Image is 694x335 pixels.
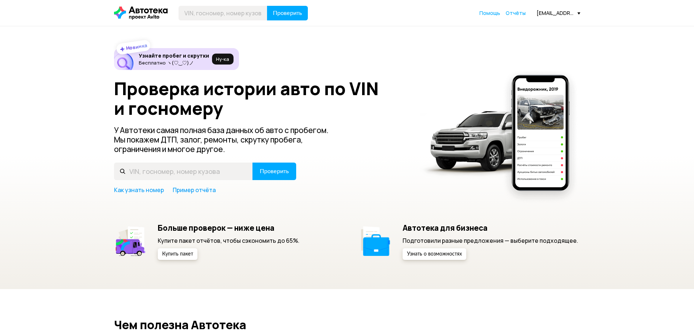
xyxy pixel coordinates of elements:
div: [EMAIL_ADDRESS][DOMAIN_NAME] [537,9,580,16]
p: У Автотеки самая полная база данных об авто с пробегом. Мы покажем ДТП, залог, ремонты, скрутку п... [114,125,341,154]
h6: Узнайте пробег и скрутки [139,52,209,59]
span: Ну‑ка [216,56,229,62]
p: Подготовили разные предложения — выберите подходящее. [403,237,578,245]
p: Купите пакет отчётов, чтобы сэкономить до 65%. [158,237,299,245]
a: Отчёты [506,9,526,17]
input: VIN, госномер, номер кузова [114,163,253,180]
span: Помощь [479,9,500,16]
span: Узнать о возможностях [407,252,462,257]
span: Купить пакет [162,252,193,257]
p: Бесплатно ヽ(♡‿♡)ノ [139,60,209,66]
button: Проверить [267,6,308,20]
input: VIN, госномер, номер кузова [179,6,267,20]
button: Купить пакет [158,248,197,260]
h5: Автотека для бизнеса [403,223,578,233]
h5: Больше проверок — ниже цена [158,223,299,233]
button: Узнать о возможностях [403,248,466,260]
a: Помощь [479,9,500,17]
a: Как узнать номер [114,186,164,194]
a: Пример отчёта [173,186,216,194]
span: Проверить [273,10,302,16]
strong: Новинка [125,42,148,51]
button: Проверить [252,163,296,180]
h1: Проверка истории авто по VIN и госномеру [114,79,410,118]
h2: Чем полезна Автотека [114,318,580,331]
span: Отчёты [506,9,526,16]
span: Проверить [260,168,289,174]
